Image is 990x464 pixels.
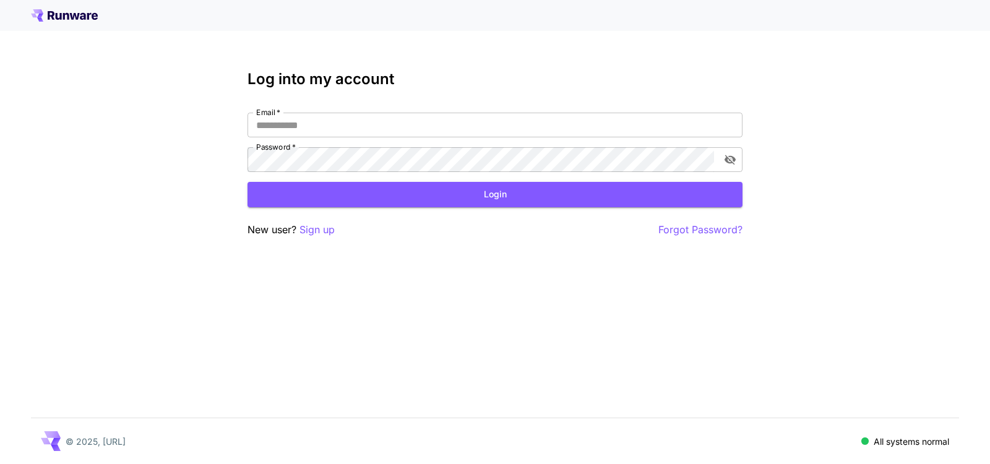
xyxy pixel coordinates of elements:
button: toggle password visibility [719,148,741,171]
p: New user? [247,222,335,238]
p: All systems normal [874,435,949,448]
label: Email [256,107,280,118]
button: Sign up [299,222,335,238]
label: Password [256,142,296,152]
p: © 2025, [URL] [66,435,126,448]
button: Login [247,182,742,207]
h3: Log into my account [247,71,742,88]
button: Forgot Password? [658,222,742,238]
